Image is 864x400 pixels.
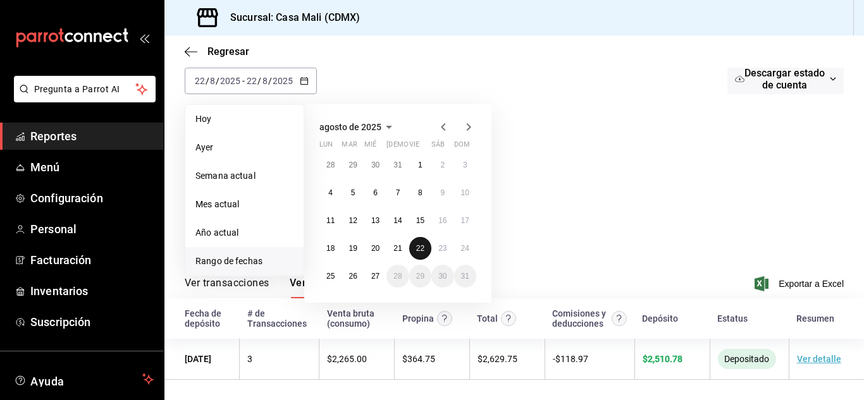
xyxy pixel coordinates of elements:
abbr: 10 de agosto de 2025 [461,188,469,197]
button: Exportar a Excel [757,276,844,291]
abbr: domingo [454,140,470,154]
abbr: 6 de agosto de 2025 [373,188,378,197]
abbr: 1 de agosto de 2025 [418,161,423,169]
span: / [257,76,261,86]
button: 29 de agosto de 2025 [409,265,431,288]
abbr: jueves [386,140,461,154]
span: Mes actual [195,198,293,211]
abbr: 22 de agosto de 2025 [416,244,424,253]
abbr: 23 de agosto de 2025 [438,244,447,253]
abbr: 7 de agosto de 2025 [396,188,400,197]
button: Ver transacciones [185,277,269,298]
span: Hoy [195,112,293,126]
button: 26 de agosto de 2025 [342,265,364,288]
button: 17 de agosto de 2025 [454,209,476,232]
span: Configuración [30,190,154,207]
button: 6 de agosto de 2025 [364,181,386,204]
abbr: 12 de agosto de 2025 [349,216,357,225]
abbr: 8 de agosto de 2025 [418,188,423,197]
span: $ 2,265.00 [327,354,367,364]
button: 18 de agosto de 2025 [319,237,342,260]
abbr: 25 de agosto de 2025 [326,272,335,281]
abbr: 5 de agosto de 2025 [351,188,355,197]
abbr: 28 de julio de 2025 [326,161,335,169]
abbr: 3 de agosto de 2025 [463,161,467,169]
svg: Contempla comisión de ventas y propinas, IVA, cancelaciones y devoluciones. [612,311,627,326]
button: 20 de agosto de 2025 [364,237,386,260]
span: / [216,76,219,86]
input: ---- [272,76,293,86]
abbr: 9 de agosto de 2025 [440,188,445,197]
button: open_drawer_menu [139,33,149,43]
span: / [268,76,272,86]
span: $ 2,510.78 [643,354,682,364]
button: 15 de agosto de 2025 [409,209,431,232]
button: 14 de agosto de 2025 [386,209,409,232]
span: Facturación [30,252,154,269]
span: Inventarios [30,282,154,300]
abbr: 30 de julio de 2025 [371,161,380,169]
button: 1 de agosto de 2025 [409,154,431,176]
abbr: 28 de agosto de 2025 [393,272,402,281]
abbr: 13 de agosto de 2025 [371,216,380,225]
button: 28 de julio de 2025 [319,154,342,176]
svg: Este monto equivale al total de la venta más otros abonos antes de aplicar comisión e IVA. [501,311,516,326]
div: Depósito [642,313,678,324]
abbr: 31 de julio de 2025 [393,161,402,169]
span: Año actual [195,226,293,239]
span: $ 364.75 [402,354,435,364]
abbr: 26 de agosto de 2025 [349,272,357,281]
span: Regresar [207,45,249,58]
span: $ 2,629.75 [478,354,517,364]
button: Pregunta a Parrot AI [14,76,156,102]
td: [DATE] [164,339,240,380]
input: ---- [219,76,241,86]
button: 13 de agosto de 2025 [364,209,386,232]
button: 2 de agosto de 2025 [431,154,454,176]
button: 25 de agosto de 2025 [319,265,342,288]
button: 4 de agosto de 2025 [319,181,342,204]
span: - [242,76,245,86]
input: -- [194,76,206,86]
span: agosto de 2025 [319,122,381,132]
abbr: lunes [319,140,333,154]
abbr: 15 de agosto de 2025 [416,216,424,225]
button: 19 de agosto de 2025 [342,237,364,260]
div: navigation tabs [185,277,357,298]
span: Pregunta a Parrot AI [34,83,136,96]
input: -- [262,76,268,86]
abbr: viernes [409,140,419,154]
button: 30 de julio de 2025 [364,154,386,176]
div: Fecha de depósito [185,308,232,329]
abbr: 30 de agosto de 2025 [438,272,447,281]
abbr: 27 de agosto de 2025 [371,272,380,281]
button: 31 de agosto de 2025 [454,265,476,288]
button: agosto de 2025 [319,119,397,135]
span: Rango de fechas [195,255,293,268]
abbr: miércoles [364,140,376,154]
button: 3 de agosto de 2025 [454,154,476,176]
abbr: 16 de agosto de 2025 [438,216,447,225]
abbr: 29 de agosto de 2025 [416,272,424,281]
button: 23 de agosto de 2025 [431,237,454,260]
div: Total [477,313,498,324]
div: Resumen [796,313,834,324]
div: El monto ha sido enviado a tu cuenta bancaria. Puede tardar en verse reflejado, según la entidad ... [718,349,776,369]
input: -- [209,76,216,86]
a: Ver detalle [797,354,841,364]
abbr: sábado [431,140,445,154]
button: 7 de agosto de 2025 [386,181,409,204]
abbr: 18 de agosto de 2025 [326,244,335,253]
span: Depositado [719,354,774,364]
span: - $ 118.97 [553,354,588,364]
span: Menú [30,159,154,176]
span: Semana actual [195,169,293,183]
button: 16 de agosto de 2025 [431,209,454,232]
span: Ayuda [30,372,137,387]
button: Descargar estado de cuenta [727,64,844,94]
abbr: 20 de agosto de 2025 [371,244,380,253]
div: Estatus [717,313,748,324]
button: 9 de agosto de 2025 [431,181,454,204]
svg: Las propinas mostradas excluyen toda configuración de retención. [437,311,452,326]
